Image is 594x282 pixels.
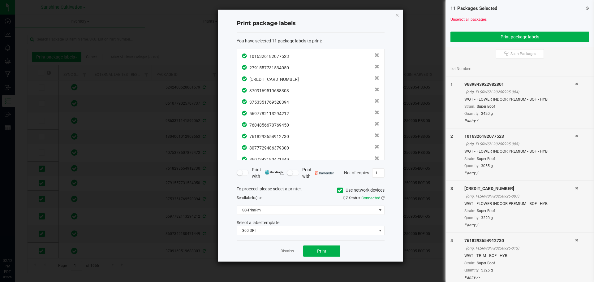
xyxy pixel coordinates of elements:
div: (orig. FLSRWSH-20250925-013) [466,245,575,251]
span: 3420 g [481,111,493,116]
span: In Sync [242,87,248,93]
span: Strain: [464,261,475,265]
span: Super Boof [477,157,495,161]
span: 300 DPI [237,226,377,235]
span: 3 [450,186,453,191]
span: In Sync [242,133,248,139]
span: QZ Status: [343,196,385,200]
div: : [237,38,385,44]
span: 2791557731534050 [249,65,289,70]
span: Quantity: [464,164,480,168]
span: 3220 g [481,216,493,220]
span: 4 [450,238,453,243]
div: [CREDIT_CARD_NUMBER] [464,185,575,192]
div: Pantry / - [464,275,575,280]
span: [CREDIT_CARD_NUMBER] [249,77,299,82]
span: In Sync [242,144,248,151]
span: 1016326182077523 [249,54,289,59]
span: Strain: [464,157,475,161]
span: 3055 g [481,164,493,168]
span: Super Boof [477,261,495,265]
span: Quantity: [464,268,480,272]
div: 9689843922982801 [464,81,575,88]
span: Strain: [464,104,475,109]
span: Lot Number: [450,66,471,72]
span: In Sync [242,53,248,59]
span: You have selected 11 package labels to print [237,38,321,43]
span: In Sync [242,76,248,82]
span: In Sync [242,98,248,105]
div: WGT - FLOWER INDOOR PREMIUM - BOF - HYB [464,148,575,154]
span: Print [317,249,326,254]
div: WGT - FLOWER INDOOR PREMIUM - BOF - HYB [464,96,575,102]
div: To proceed, please select a printer. [232,186,389,195]
span: In Sync [242,156,248,162]
span: 5325 g [481,268,493,272]
span: Quantity: [464,111,480,116]
h4: Print package labels [237,20,385,28]
div: Pantry / - [464,118,575,124]
span: 7604856670769450 [249,123,289,128]
span: Strain: [464,209,475,213]
span: Scan Packages [510,51,536,56]
span: Quantity: [464,216,480,220]
span: 2 [450,134,453,139]
div: (orig. FLSRWSH-20250925-005) [466,141,575,147]
span: 3753351769520394 [249,100,289,105]
div: 7618293654912730 [464,237,575,244]
div: WGT - TRIM - BOF - HYB [464,253,575,259]
span: 1 [450,82,453,87]
span: 5697782113294212 [249,111,289,116]
img: bartender.png [315,171,334,175]
a: Unselect all packages [450,17,487,22]
iframe: Resource center [6,232,25,251]
span: In Sync [242,110,248,116]
a: Dismiss [281,249,294,254]
span: 8077729486379300 [249,145,289,150]
span: Send to: [237,196,262,200]
div: 1016326182077523 [464,133,575,140]
div: Select a label template. [232,219,389,226]
span: 3709169519688303 [249,88,289,93]
span: Print with [302,167,334,180]
iframe: Resource center unread badge [18,232,26,239]
div: Pantry / - [464,222,575,228]
button: Print [303,245,340,257]
span: 7618293654912730 [249,134,289,139]
span: In Sync [242,121,248,128]
span: Super Boof [477,209,495,213]
label: Use network devices [337,187,385,193]
span: Super Boof [477,104,495,109]
span: Print with [252,167,284,180]
div: WGT - FLOWER INDOOR PREMIUM - BOF - HYB [464,201,575,207]
span: Connected [361,196,380,200]
span: SS-TrimRm [237,206,377,215]
div: (orig. FLSRWSH-20250925-004) [466,89,575,95]
span: 8607342180471449 [249,157,289,162]
span: In Sync [242,64,248,71]
span: label(s) [245,196,257,200]
span: No. of copies [344,170,369,175]
div: (orig. FLSRWSH-20250925-007) [466,193,575,199]
div: Pantry / - [464,170,575,176]
img: mark_magic_cybra.png [265,170,284,175]
button: Print package labels [450,32,589,42]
